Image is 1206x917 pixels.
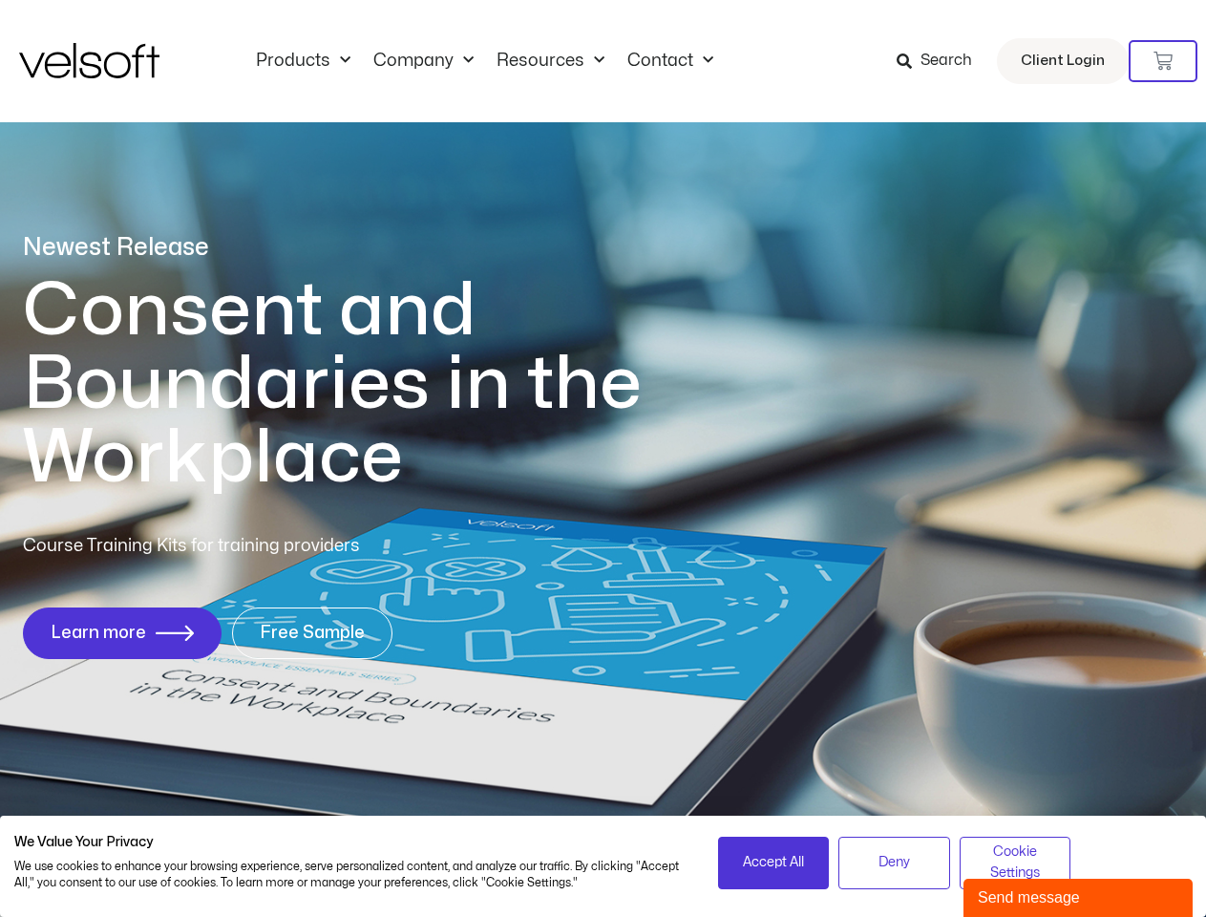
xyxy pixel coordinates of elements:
span: Client Login [1021,49,1105,74]
a: Learn more [23,608,222,659]
span: Deny [878,852,910,873]
button: Adjust cookie preferences [960,837,1071,889]
a: Search [897,45,985,77]
p: We use cookies to enhance your browsing experience, serve personalized content, and analyze our t... [14,859,689,891]
h1: Consent and Boundaries in the Workplace [23,274,720,495]
span: Search [920,49,972,74]
a: ResourcesMenu Toggle [485,51,616,72]
span: Cookie Settings [972,842,1059,885]
a: ContactMenu Toggle [616,51,725,72]
a: ProductsMenu Toggle [244,51,362,72]
h2: We Value Your Privacy [14,834,689,851]
nav: Menu [244,51,725,72]
span: Free Sample [260,624,365,643]
iframe: chat widget [963,875,1196,917]
p: Course Training Kits for training providers [23,533,498,560]
span: Accept All [743,852,804,873]
a: Free Sample [232,608,392,659]
p: Newest Release [23,231,720,265]
a: Client Login [997,38,1129,84]
button: Deny all cookies [838,837,950,889]
span: Learn more [51,624,146,643]
button: Accept all cookies [718,837,830,889]
a: CompanyMenu Toggle [362,51,485,72]
img: Velsoft Training Materials [19,43,159,78]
